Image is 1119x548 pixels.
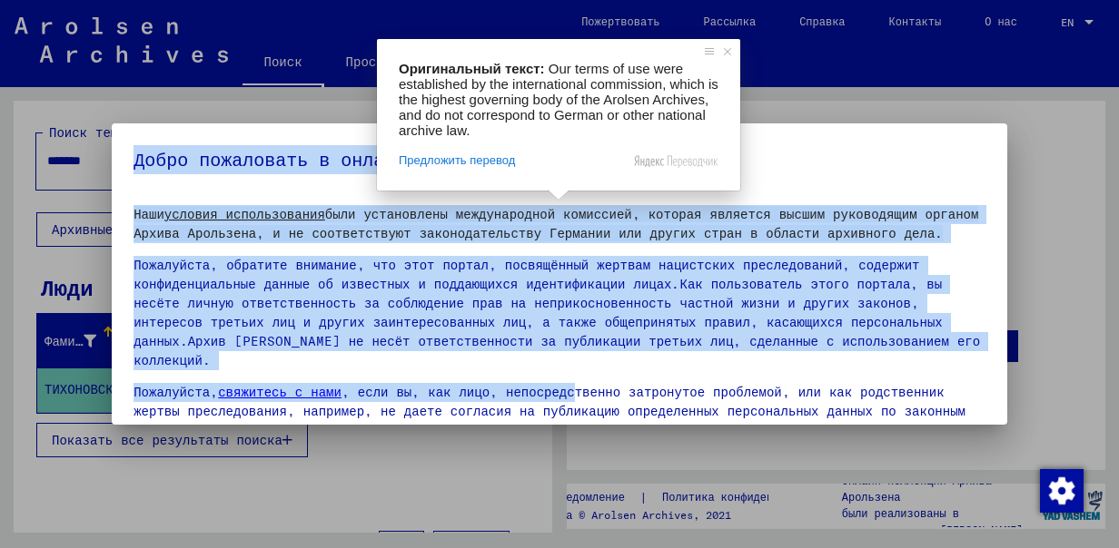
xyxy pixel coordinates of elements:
[134,206,164,222] ya-tr-span: Наши
[134,276,943,349] ya-tr-span: Как пользователь этого портала, вы несёте личную ответственность за соблюдение прав на неприкосно...
[164,206,325,222] a: условия использования
[134,206,978,241] ya-tr-span: были установлены международной комиссией, которая является высшим руководящим органом Архива Арол...
[134,148,668,171] ya-tr-span: Добро пожаловать в онлайн-архив Arolsen Archives!
[134,384,218,400] ya-tr-span: Пожалуйста,
[134,257,919,292] ya-tr-span: Пожалуйста, обратите внимание, что этот портал, посвящённый жертвам нацистских преследований, сод...
[1039,468,1083,512] div: Согласие на изменение
[399,61,722,138] span: Our terms of use were established by the international commission, which is the highest governing...
[399,61,545,76] span: Оригинальный текст:
[399,152,515,169] span: Предложить перевод
[1040,469,1084,513] img: Согласие на изменение
[134,333,980,368] ya-tr-span: Архив [PERSON_NAME] не несёт ответственности за публикации третьих лиц, сделанные с использование...
[134,384,966,438] ya-tr-span: , если вы, как лицо, непосредственно затронутое проблемой, или как родственник жертвы преследован...
[218,384,342,400] a: свяжитесь с нами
